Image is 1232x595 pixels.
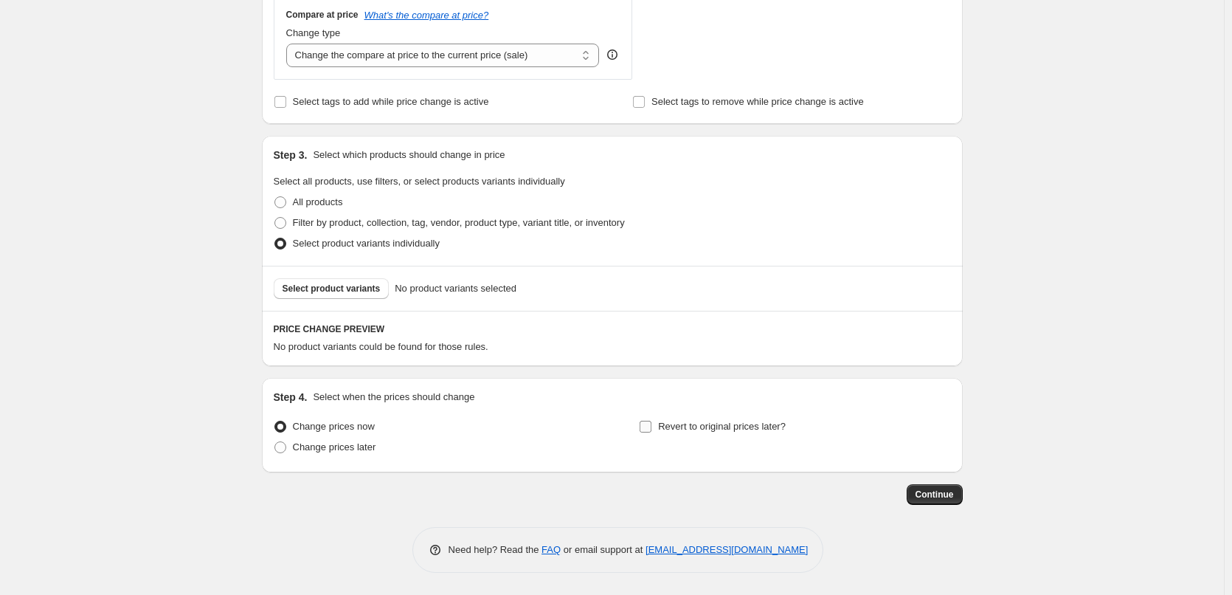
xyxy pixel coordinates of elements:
[449,544,542,555] span: Need help? Read the
[274,390,308,405] h2: Step 4.
[274,341,488,352] span: No product variants could be found for those rules.
[286,9,359,21] h3: Compare at price
[293,441,376,453] span: Change prices later
[274,176,565,187] span: Select all products, use filters, or select products variants individually
[313,390,474,405] p: Select when the prices should change
[605,47,620,62] div: help
[313,148,505,162] p: Select which products should change in price
[651,96,864,107] span: Select tags to remove while price change is active
[907,484,963,505] button: Continue
[561,544,646,555] span: or email support at
[364,10,489,21] button: What's the compare at price?
[293,196,343,207] span: All products
[274,278,390,299] button: Select product variants
[646,544,808,555] a: [EMAIL_ADDRESS][DOMAIN_NAME]
[283,283,381,295] span: Select product variants
[274,148,308,162] h2: Step 3.
[293,238,440,249] span: Select product variants individually
[293,421,375,432] span: Change prices now
[293,96,489,107] span: Select tags to add while price change is active
[293,217,625,228] span: Filter by product, collection, tag, vendor, product type, variant title, or inventory
[286,27,341,38] span: Change type
[916,489,954,501] span: Continue
[274,323,951,335] h6: PRICE CHANGE PREVIEW
[541,544,561,555] a: FAQ
[658,421,786,432] span: Revert to original prices later?
[395,281,516,296] span: No product variants selected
